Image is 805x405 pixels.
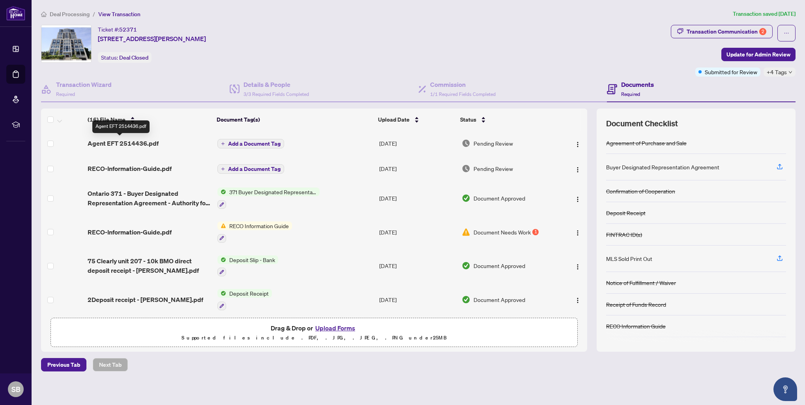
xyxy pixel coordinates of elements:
td: [DATE] [376,181,459,215]
span: Required [56,91,75,97]
span: home [41,11,47,17]
td: [DATE] [376,283,459,317]
button: Logo [571,259,584,272]
span: 1/1 Required Fields Completed [430,91,496,97]
div: Deposit Receipt [606,208,646,217]
button: Previous Tab [41,358,86,371]
p: Supported files include .PDF, .JPG, .JPEG, .PNG under 25 MB [56,333,573,343]
button: Status IconDeposit Slip - Bank [217,255,278,277]
span: Agent EFT 2514436.pdf [88,139,159,148]
th: Upload Date [375,109,457,131]
span: +4 Tags [767,67,787,77]
img: Document Status [462,164,470,173]
button: Logo [571,137,584,150]
span: Deposit Receipt [226,289,272,298]
span: SB [11,384,21,395]
img: Logo [575,196,581,202]
div: 1 [532,229,539,235]
th: Status [457,109,557,131]
img: Document Status [462,295,470,304]
span: Document Approved [474,261,525,270]
button: Update for Admin Review [721,48,796,61]
td: [DATE] [376,215,459,249]
span: plus [221,142,225,146]
span: 371 Buyer Designated Representation Agreement - Authority for Purchase or Lease [226,187,320,196]
span: RECO-Information-Guide.pdf [88,227,172,237]
span: Upload Date [378,115,410,124]
span: Deal Closed [119,54,148,61]
button: Logo [571,192,584,204]
span: Drag & Drop or [271,323,358,333]
span: Document Needs Work [474,228,531,236]
span: Drag & Drop orUpload FormsSupported files include .PDF, .JPG, .JPEG, .PNG under25MB [51,318,577,347]
div: Agreement of Purchase and Sale [606,139,687,147]
td: [DATE] [376,156,459,181]
div: Buyer Designated Representation Agreement [606,163,719,171]
button: Logo [571,293,584,306]
span: Required [621,91,640,97]
div: Notice of Fulfillment / Waiver [606,278,676,287]
img: Status Icon [217,255,226,264]
img: Logo [575,297,581,304]
button: Status Icon371 Buyer Designated Representation Agreement - Authority for Purchase or Lease [217,187,320,209]
img: Status Icon [217,289,226,298]
span: 3/3 Required Fields Completed [243,91,309,97]
article: Transaction saved [DATE] [733,9,796,19]
th: Document Tag(s) [213,109,375,131]
button: Open asap [773,377,797,401]
span: Document Checklist [606,118,678,129]
img: Logo [575,141,581,148]
td: [DATE] [376,131,459,156]
button: Add a Document Tag [217,164,284,174]
button: Status IconRECO Information Guide [217,221,292,243]
span: Previous Tab [47,358,80,371]
div: Ticket #: [98,25,137,34]
div: MLS Sold Print Out [606,254,652,263]
span: Submitted for Review [705,67,757,76]
button: Add a Document Tag [217,139,284,149]
span: Update for Admin Review [726,48,790,61]
div: Agent EFT 2514436.pdf [92,120,150,133]
span: Add a Document Tag [228,166,281,172]
th: (16) File Name [84,109,213,131]
button: Transaction Communication2 [671,25,773,38]
img: Status Icon [217,221,226,230]
h4: Transaction Wizard [56,80,112,89]
li: / [93,9,95,19]
span: RECO-Information-Guide.pdf [88,164,172,173]
span: Add a Document Tag [228,141,281,146]
span: Document Approved [474,194,525,202]
button: Logo [571,162,584,175]
span: plus [221,167,225,171]
span: View Transaction [98,11,140,18]
span: down [788,70,792,74]
img: IMG-X12301918_1.jpg [41,25,91,62]
img: Document Status [462,228,470,236]
img: Document Status [462,139,470,148]
span: Deal Processing [50,11,90,18]
div: Receipt of Funds Record [606,300,666,309]
span: (16) File Name [88,115,125,124]
img: Document Status [462,261,470,270]
img: Logo [575,264,581,270]
div: Transaction Communication [687,25,766,38]
img: Status Icon [217,187,226,196]
span: 2Deposit receipt - [PERSON_NAME].pdf [88,295,203,304]
button: Status IconDeposit Receipt [217,289,272,310]
button: Logo [571,226,584,238]
span: Deposit Slip - Bank [226,255,278,264]
span: [STREET_ADDRESS][PERSON_NAME] [98,34,206,43]
button: Add a Document Tag [217,139,284,148]
span: Document Approved [474,295,525,304]
span: RECO Information Guide [226,221,292,230]
button: Upload Forms [313,323,358,333]
span: Ontario 371 - Buyer Designated Representation Agreement - Authority for Purchase or Lease.pdf [88,189,211,208]
img: Document Status [462,194,470,202]
span: Pending Review [474,164,513,173]
div: RECO Information Guide [606,322,666,330]
button: Next Tab [93,358,128,371]
div: 2 [759,28,766,35]
img: Logo [575,230,581,236]
img: Logo [575,167,581,173]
